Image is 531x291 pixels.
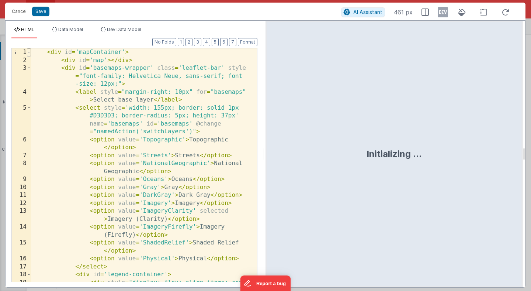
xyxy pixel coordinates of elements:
div: 14 [12,223,31,239]
div: 16 [12,255,31,263]
iframe: Marker.io feedback button [240,275,291,291]
span: HTML [21,27,34,32]
div: 3 [12,64,31,88]
div: 7 [12,152,31,160]
div: Initializing ... [367,148,422,160]
span: 461 px [394,8,413,17]
button: Save [32,7,49,16]
div: 10 [12,184,31,192]
div: 2 [12,57,31,65]
div: 12 [12,199,31,208]
div: 5 [12,104,31,136]
button: AI Assistant [341,7,385,17]
button: 1 [178,38,184,46]
button: 5 [212,38,219,46]
div: 11 [12,191,31,199]
div: 17 [12,263,31,271]
span: Dev Data Model [107,27,141,32]
div: 4 [12,88,31,104]
div: 8 [12,160,31,175]
button: No Folds [152,38,176,46]
div: 6 [12,136,31,152]
button: Format [238,38,257,46]
button: 6 [220,38,228,46]
div: 15 [12,239,31,255]
span: Data Model [58,27,83,32]
button: 7 [229,38,236,46]
button: Cancel [8,6,30,17]
button: 4 [203,38,210,46]
div: 18 [12,271,31,279]
div: 13 [12,207,31,223]
button: 2 [185,38,192,46]
div: 1 [12,48,31,57]
div: 9 [12,175,31,184]
button: 3 [194,38,201,46]
span: AI Assistant [353,9,382,15]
